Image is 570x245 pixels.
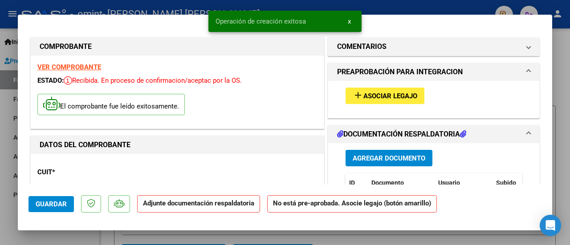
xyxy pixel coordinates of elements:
div: PREAPROBACIÓN PARA INTEGRACION [328,81,539,118]
span: x [348,17,351,25]
span: Recibida. En proceso de confirmacion/aceptac por la OS. [64,76,242,84]
span: ESTADO: [37,76,64,84]
button: Guardar [28,196,74,212]
h1: COMENTARIOS [337,41,387,52]
a: VER COMPROBANTE [37,63,101,71]
mat-expansion-panel-header: DOCUMENTACIÓN RESPALDATORIA [328,125,539,143]
span: Guardar [36,200,67,208]
span: Asociar Legajo [363,92,417,100]
span: Agregar Documento [353,154,425,162]
button: Asociar Legajo [346,88,424,104]
span: Usuario [438,179,460,186]
div: Open Intercom Messenger [540,215,561,236]
mat-icon: add [353,90,363,100]
h1: PREAPROBACIÓN PARA INTEGRACION [337,67,463,77]
datatable-header-cell: ID [346,173,368,193]
datatable-header-cell: Documento [368,173,435,193]
span: ID [349,179,355,186]
span: Operación de creación exitosa [216,17,306,26]
strong: COMPROBANTE [40,42,92,51]
mat-expansion-panel-header: COMENTARIOS [328,38,539,56]
strong: No está pre-aprobada. Asocie legajo (botón amarillo) [267,195,437,213]
datatable-header-cell: Subido [493,173,537,193]
strong: Adjunte documentación respaldatoria [143,199,254,207]
p: El comprobante fue leído exitosamente. [37,94,185,116]
button: Agregar Documento [346,150,432,166]
h1: DOCUMENTACIÓN RESPALDATORIA [337,129,466,140]
p: CUIT [37,167,121,177]
datatable-header-cell: Usuario [435,173,493,193]
span: Subido [496,179,516,186]
span: Documento [371,179,404,186]
button: x [341,13,358,29]
mat-expansion-panel-header: PREAPROBACIÓN PARA INTEGRACION [328,63,539,81]
strong: DATOS DEL COMPROBANTE [40,141,130,149]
